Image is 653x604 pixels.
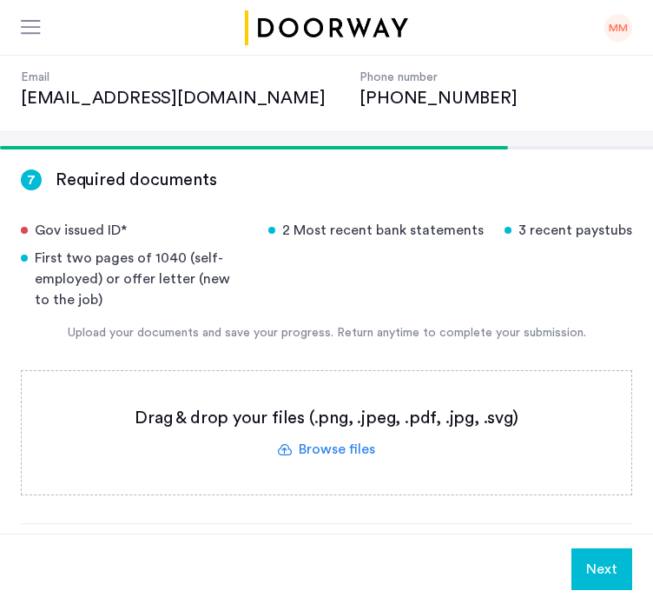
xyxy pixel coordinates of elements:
[359,86,517,110] div: [PHONE_NUMBER]
[21,69,342,86] h4: Email
[56,168,216,192] h3: Required documents
[241,10,412,45] img: logo
[359,69,517,86] h4: Phone number
[604,14,632,42] div: MM
[571,548,632,590] button: Next
[268,220,484,241] div: 2 Most recent bank statements
[241,10,412,45] a: Cazamio logo
[21,220,247,241] div: Gov issued ID*
[21,169,42,190] div: 7
[505,220,632,241] div: 3 recent paystubs
[21,248,247,310] div: First two pages of 1040 (self-employed) or offer letter (new to the job)
[21,324,632,342] div: Upload your documents and save your progress. Return anytime to complete your submission.
[21,86,342,110] div: [EMAIL_ADDRESS][DOMAIN_NAME]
